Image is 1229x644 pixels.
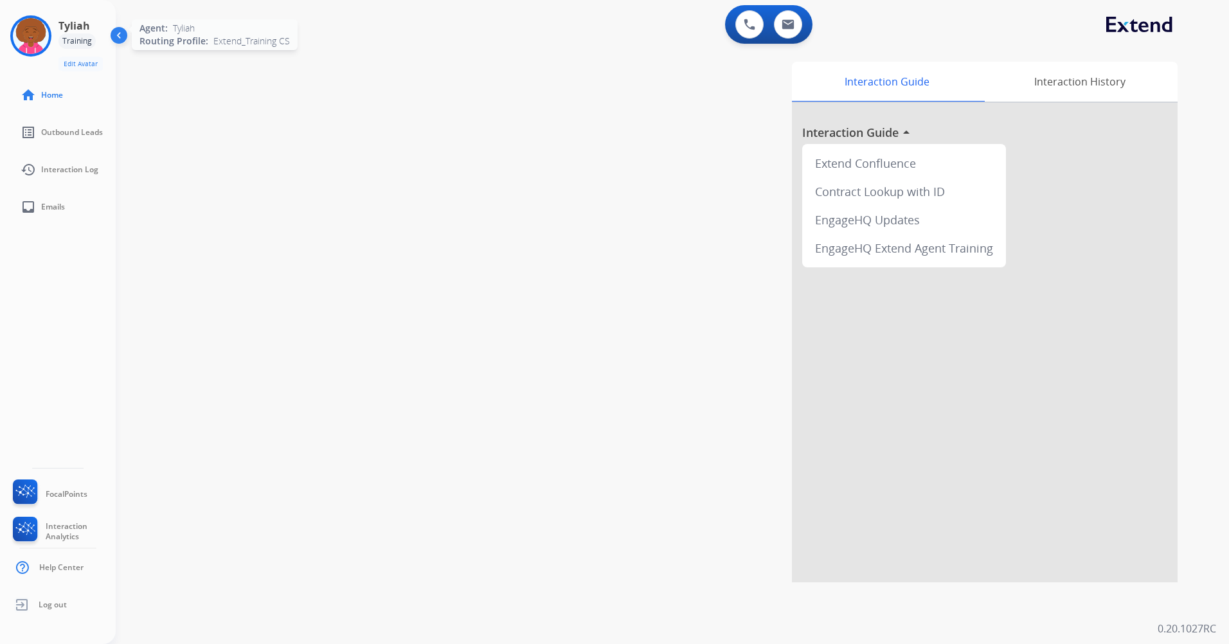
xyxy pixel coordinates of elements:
[13,18,49,54] img: avatar
[21,199,36,215] mat-icon: inbox
[792,62,982,102] div: Interaction Guide
[982,62,1178,102] div: Interaction History
[807,234,1001,262] div: EngageHQ Extend Agent Training
[807,206,1001,234] div: EngageHQ Updates
[41,165,98,175] span: Interaction Log
[139,35,208,48] span: Routing Profile:
[213,35,290,48] span: Extend_Training CS
[46,521,116,542] span: Interaction Analytics
[10,517,116,546] a: Interaction Analytics
[10,479,87,509] a: FocalPoints
[139,22,168,35] span: Agent:
[41,202,65,212] span: Emails
[21,162,36,177] mat-icon: history
[46,489,87,499] span: FocalPoints
[21,87,36,103] mat-icon: home
[39,562,84,573] span: Help Center
[58,18,90,33] h3: Tyliah
[173,22,195,35] span: Tyliah
[39,600,67,610] span: Log out
[807,177,1001,206] div: Contract Lookup with ID
[21,125,36,140] mat-icon: list_alt
[41,127,103,138] span: Outbound Leads
[1158,621,1216,636] p: 0.20.1027RC
[58,57,103,71] button: Edit Avatar
[807,149,1001,177] div: Extend Confluence
[58,33,96,49] div: Training
[41,90,63,100] span: Home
